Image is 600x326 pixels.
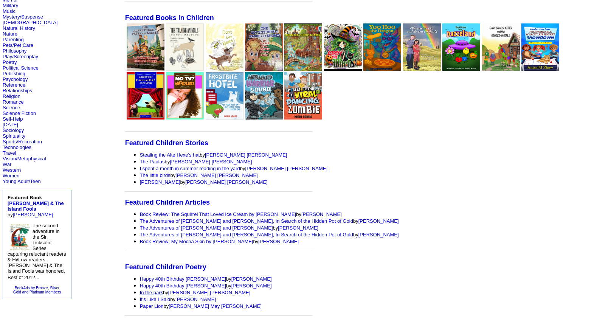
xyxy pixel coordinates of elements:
a: [PERSON_NAME] [301,211,342,217]
img: 80224.jpg [206,72,243,120]
a: Don't Eat Bees! [206,65,243,72]
img: 80513.jpg [284,23,322,71]
font: by [140,211,342,217]
img: 80223.jpg [284,72,322,120]
a: Science [3,105,20,110]
a: The Adventures of Patee and Maree in Journey Back Home to Balee [127,65,164,72]
img: 80423.jpg [482,23,520,71]
a: Women [3,173,20,179]
a: Poetry [3,59,17,65]
a: Western [3,167,21,173]
font: by [140,225,319,231]
a: War [3,161,11,167]
a: The Adventures of [PERSON_NAME] and [PERSON_NAME] [140,225,273,231]
font: by [140,218,399,224]
a: DAZZELAND [442,65,480,72]
a: [PERSON_NAME] [PERSON_NAME] [245,166,327,171]
font: by [140,239,299,244]
font: by [140,232,399,238]
a: Happy 40th Birthday [PERSON_NAME] [140,283,226,289]
a: In the park [140,290,163,295]
a: It’s Like I Said [140,297,171,302]
a: [PERSON_NAME] [13,212,53,217]
a: Reference [3,82,25,88]
img: 52911.jpg [9,223,31,251]
a: My Best Friend is a Viral Dancing Zombie [284,114,322,121]
font: by [8,195,64,217]
a: Momma's Bootcamp [284,65,322,72]
a: Music [3,8,16,14]
a: Nature [3,31,17,37]
a: The Adventures of Patee and Maree, In Search of the Hidden Pot of Gold [245,65,283,72]
a: [PERSON_NAME] [PERSON_NAME] [185,179,267,185]
a: Self-Help [3,116,23,122]
a: Military [3,3,18,8]
img: 80411.jpg [521,23,559,71]
a: Under the Paw - The Incredible Whacky Air Hockey SHOWDOWN [521,65,559,72]
a: The Paulas [140,159,165,165]
a: Featured Children Stories [125,140,208,146]
a: [PERSON_NAME] [258,239,299,244]
a: Happy 40th Birthday [PERSON_NAME] [140,276,226,282]
a: Paper Lion [140,303,164,309]
img: 80409.jpg [245,23,283,71]
font: The second adventure in the Sir Licksalot Series capturing reluctant readers & Hi/Low readers. [P... [8,223,66,280]
a: [PERSON_NAME] & The Island Fools [8,200,64,212]
img: 80546.jpg [363,23,401,71]
a: [PERSON_NAME] [PERSON_NAME] [175,172,257,178]
a: Mystery/Suspense [3,14,43,20]
a: Philosophy [3,48,27,54]
a: [PERSON_NAME] [PERSON_NAME] [205,152,287,158]
a: Featured Children Articles [125,199,210,206]
a: Book Review; My Mocha Skin by [PERSON_NAME] [140,239,253,244]
a: The little birds [140,172,171,178]
font: Featured Children Stories [125,139,208,147]
a: Sociology [3,127,24,133]
a: Political Science [3,65,39,71]
a: Natural History [3,25,35,31]
img: 76893.jpg [206,23,243,71]
font: by [140,276,272,282]
a: Sports/Recreation [3,139,42,144]
a: Psychology [3,76,28,82]
a: Romance [3,99,24,105]
a: The Adventures of [PERSON_NAME] and [PERSON_NAME], In Search of the Hidden Pot of Gold [140,232,353,238]
a: [PERSON_NAME] [358,232,399,238]
img: 80226.jpg [127,72,164,120]
font: by [140,152,287,158]
font: by [140,283,272,289]
a: Stealing the Alte Hexe's hat [140,152,200,158]
font: Featured Books in Children [125,14,214,22]
b: Featured Book [8,195,64,212]
a: The Rainbow Kids Find the Real Pot of Gold [403,65,441,72]
a: No TV? No Fair! [166,114,204,121]
a: BookAds by Bronze, SilverGold and Platinum Members [13,286,61,294]
img: 79651.jpg [442,23,480,71]
a: Religion [3,93,20,99]
a: Girdy the Witch [324,65,362,72]
a: [PERSON_NAME] [278,225,318,231]
a: Parenting [3,37,24,42]
img: 80222.jpg [245,72,283,120]
a: The Talking Animals [166,65,204,72]
a: Science Fiction [3,110,36,116]
img: 80615.jpg [127,23,164,71]
a: [PERSON_NAME] [231,283,272,289]
a: Yoo Hoo the Dragon [363,65,401,72]
a: Technologies [3,144,31,150]
a: Gary Grasshopper and the Giggling Girls [482,65,520,72]
a: [PERSON_NAME] [175,297,216,302]
img: 80225.jpg [166,72,204,120]
a: [PERSON_NAME] [358,218,399,224]
a: [PERSON_NAME] May [PERSON_NAME] [169,303,262,309]
font: by [140,166,327,171]
a: Relationships [3,88,32,93]
a: Spirituality [3,133,25,139]
a: Featured Books in Children [125,15,214,21]
a: Young Adult/Teen [3,179,41,184]
font: by [140,297,216,302]
a: Featured Children Poetry [125,264,206,270]
font: by [140,179,268,185]
a: Pets/Pet Care [3,42,33,48]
